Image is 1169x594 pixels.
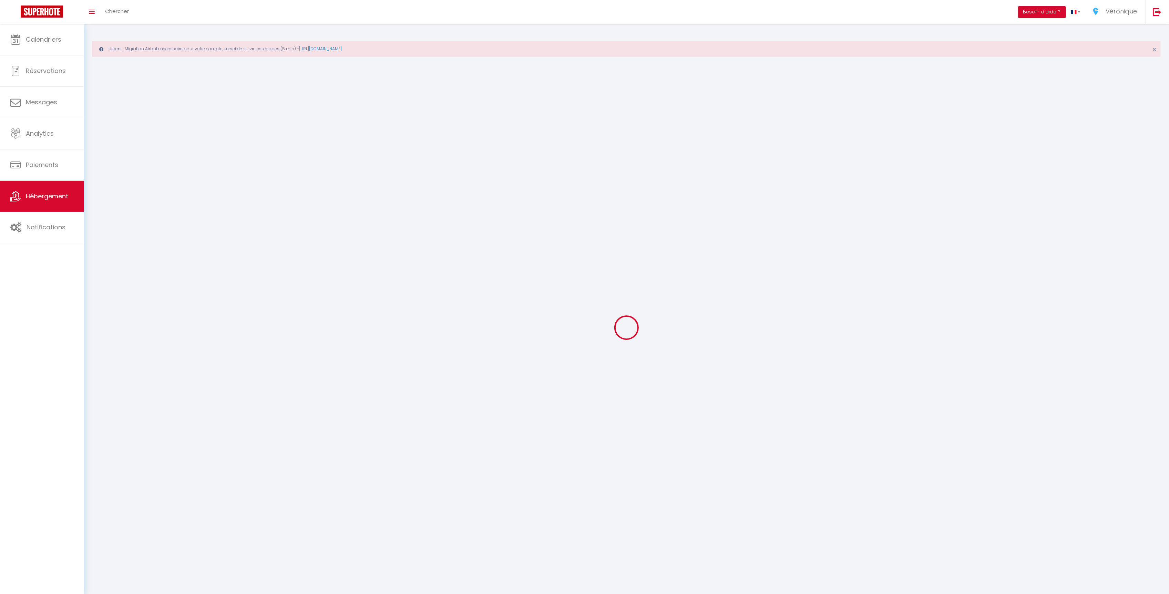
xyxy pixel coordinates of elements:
[26,66,66,75] span: Réservations
[1152,46,1156,53] button: Close
[1106,7,1137,15] span: Véronique
[105,8,129,15] span: Chercher
[26,98,57,106] span: Messages
[26,160,58,169] span: Paiements
[92,41,1161,57] div: Urgent : Migration Airbnb nécessaire pour votre compte, merci de suivre ces étapes (5 min) -
[1152,45,1156,54] span: ×
[6,3,26,23] button: Ouvrir le widget de chat LiveChat
[26,35,61,44] span: Calendriers
[1018,6,1066,18] button: Besoin d'aide ?
[299,46,342,52] a: [URL][DOMAIN_NAME]
[26,129,54,138] span: Analytics
[1091,6,1101,17] img: ...
[1153,8,1161,16] img: logout
[26,192,68,200] span: Hébergement
[21,6,63,18] img: Super Booking
[27,223,65,231] span: Notifications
